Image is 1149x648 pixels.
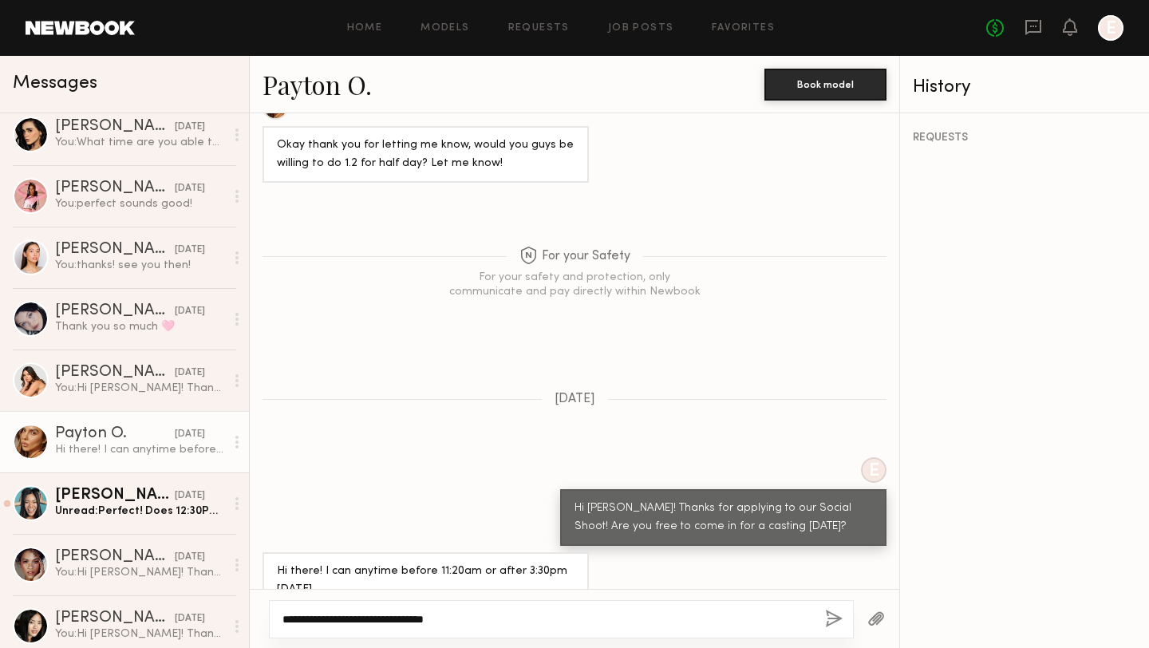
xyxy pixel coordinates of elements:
[175,488,205,504] div: [DATE]
[13,74,97,93] span: Messages
[55,135,225,150] div: You: What time are you able to come?
[574,500,872,536] div: Hi [PERSON_NAME]! Thanks for applying to our Social Shoot! Are you free to come in for a casting ...
[55,626,225,642] div: You: Hi [PERSON_NAME]! Thanks so much for applying to our social shoot. Are you by chance free to...
[508,23,570,34] a: Requests
[263,67,372,101] a: Payton O.
[175,304,205,319] div: [DATE]
[55,549,175,565] div: [PERSON_NAME]
[277,563,574,599] div: Hi there! I can anytime before 11:20am or after 3:30pm [DATE]
[55,504,225,519] div: Unread: Perfect! Does 12:30PM work for you?
[175,243,205,258] div: [DATE]
[55,119,175,135] div: [PERSON_NAME]
[608,23,674,34] a: Job Posts
[913,132,1136,144] div: REQUESTS
[712,23,775,34] a: Favorites
[55,442,225,457] div: Hi there! I can anytime before 11:20am or after 3:30pm [DATE]
[55,258,225,273] div: You: thanks! see you then!
[55,565,225,580] div: You: Hi [PERSON_NAME]! Thanks so much for applying to our social shoot! Are you free to come in [...
[555,393,595,406] span: [DATE]
[55,426,175,442] div: Payton O.
[175,550,205,565] div: [DATE]
[55,196,225,211] div: You: perfect sounds good!
[55,319,225,334] div: Thank you so much 🩷
[277,136,574,173] div: Okay thank you for letting me know, would you guys be willing to do 1.2 for half day? Let me know!
[55,180,175,196] div: [PERSON_NAME]
[519,247,630,267] span: For your Safety
[55,610,175,626] div: [PERSON_NAME]
[764,77,886,90] a: Book model
[175,120,205,135] div: [DATE]
[421,23,469,34] a: Models
[347,23,383,34] a: Home
[447,271,702,299] div: For your safety and protection, only communicate and pay directly within Newbook
[55,365,175,381] div: [PERSON_NAME]
[913,78,1136,97] div: History
[175,427,205,442] div: [DATE]
[175,181,205,196] div: [DATE]
[175,365,205,381] div: [DATE]
[764,69,886,101] button: Book model
[175,611,205,626] div: [DATE]
[1098,15,1123,41] a: E
[55,242,175,258] div: [PERSON_NAME]
[55,381,225,396] div: You: Hi [PERSON_NAME]! Thanks so much for applying to our social shoot. Are you available to come...
[55,488,175,504] div: [PERSON_NAME]
[55,303,175,319] div: [PERSON_NAME]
